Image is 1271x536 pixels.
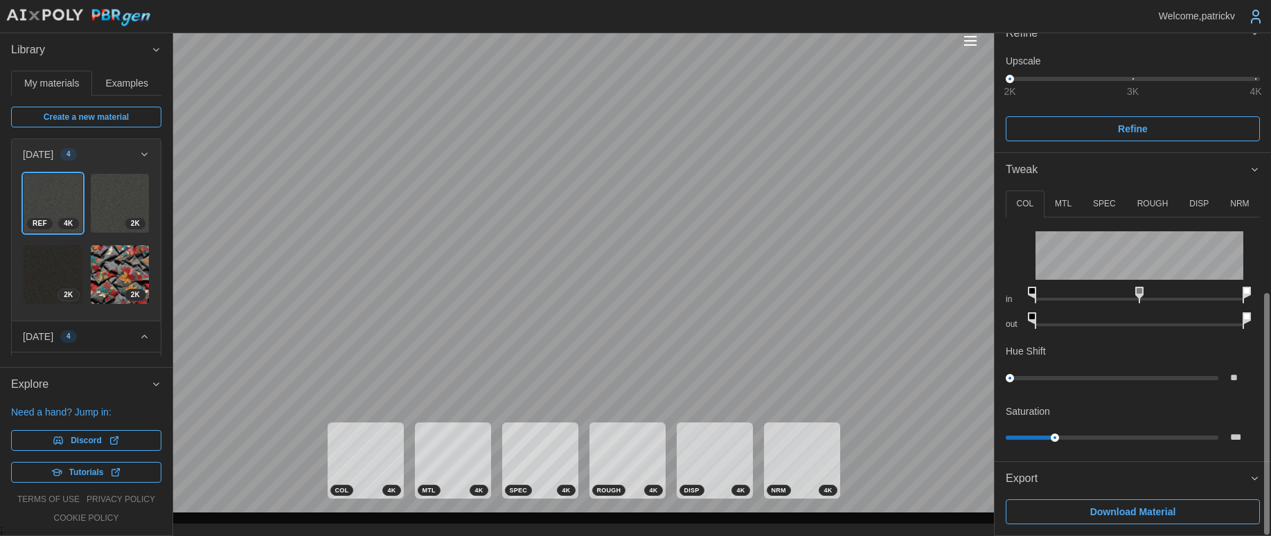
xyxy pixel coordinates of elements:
[66,331,71,342] span: 4
[11,368,151,402] span: Explore
[64,289,73,301] span: 2 K
[17,494,80,506] a: terms of use
[12,321,161,352] button: [DATE]4
[1006,54,1260,68] p: Upscale
[1006,499,1260,524] button: Download Material
[24,174,82,233] img: OBJSJa7SQhP5YaoxTfTU
[12,170,161,321] div: [DATE]4
[772,485,786,495] span: NRM
[1006,319,1024,330] p: out
[995,51,1271,152] div: Refine
[423,485,436,495] span: MTL
[562,485,570,495] span: 4 K
[11,430,161,451] a: Discord
[44,107,129,127] span: Create a new material
[1055,198,1072,210] p: MTL
[90,244,150,305] a: x7dkHUN64Nm2d1BrEYPN2K
[6,8,151,27] img: AIxPoly PBRgen
[11,33,151,67] span: Library
[1006,153,1250,187] span: Tweak
[91,245,150,304] img: x7dkHUN64Nm2d1BrEYPN
[1006,462,1250,496] span: Export
[64,218,73,229] span: 4 K
[87,494,155,506] a: privacy policy
[33,218,47,229] span: REF
[23,330,53,343] p: [DATE]
[1093,198,1116,210] p: SPEC
[1118,117,1148,141] span: Refine
[1090,500,1176,524] span: Download Material
[1159,9,1235,23] p: Welcome, patrickv
[23,148,53,161] p: [DATE]
[131,218,140,229] span: 2 K
[1006,344,1046,358] p: Hue Shift
[684,485,700,495] span: DISP
[387,485,395,495] span: 4 K
[23,244,83,305] a: V75tcbGCns1kyEpMCrEV2K
[91,174,150,233] img: nb1QHQB7s4W7QdVr4Sta
[649,485,657,495] span: 4 K
[1006,404,1050,418] p: Saturation
[995,187,1271,461] div: Tweak
[736,485,745,495] span: 4 K
[71,431,102,450] span: Discord
[11,405,161,419] p: Need a hand? Jump in:
[474,485,483,495] span: 4 K
[1006,294,1024,305] p: in
[1006,25,1250,42] div: Refine
[11,107,161,127] a: Create a new material
[69,463,104,482] span: Tutorials
[597,485,621,495] span: ROUGH
[131,289,140,301] span: 2 K
[11,462,161,483] a: Tutorials
[961,31,980,51] button: Toggle viewport controls
[510,485,528,495] span: SPEC
[12,352,161,383] button: [DATE]4
[90,173,150,233] a: nb1QHQB7s4W7QdVr4Sta2K
[12,139,161,170] button: [DATE]4
[1006,116,1260,141] button: Refine
[824,485,832,495] span: 4 K
[24,245,82,304] img: V75tcbGCns1kyEpMCrEV
[1016,198,1033,210] p: COL
[106,78,148,88] span: Examples
[995,17,1271,51] button: Refine
[66,149,71,160] span: 4
[1189,198,1209,210] p: DISP
[24,78,79,88] span: My materials
[335,485,349,495] span: COL
[995,462,1271,496] button: Export
[53,512,118,524] a: cookie policy
[995,496,1271,535] div: Export
[23,173,83,233] a: OBJSJa7SQhP5YaoxTfTU4KREF
[1137,198,1168,210] p: ROUGH
[995,153,1271,187] button: Tweak
[1230,198,1249,210] p: NRM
